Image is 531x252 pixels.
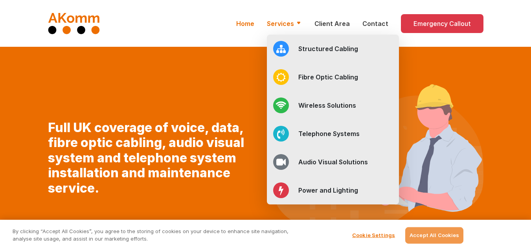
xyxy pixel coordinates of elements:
[267,35,399,63] a: Structured Cabling
[298,101,356,110] h2: Wireless Solutions
[362,19,388,28] a: Contact
[349,228,398,243] button: Cookie Settings
[48,13,100,34] img: AKomm
[267,176,399,204] a: Power and Lighting
[298,186,358,195] h2: Power and Lighting
[48,120,259,196] h1: Full UK coverage of voice, data, fibre optic cabling, audio visual system and telephone system in...
[273,81,483,235] img: illustration
[405,227,463,244] button: Accept All Cookies
[267,148,399,176] a: Audio Visual Solutions
[298,157,368,167] h2: Audio Visual Solutions
[236,19,254,28] a: Home
[267,35,399,204] div: Services
[298,44,358,53] h2: Structured Cabling
[401,14,483,33] a: Emergency Callout
[314,19,350,28] a: Client Area
[298,72,358,82] h2: Fibre Optic Cabling
[267,120,399,148] a: Telephone Systems
[267,91,399,120] a: Wireless Solutions
[267,19,302,28] a: Services
[13,228,292,243] p: By clicking “Accept All Cookies”, you agree to the storing of cookies on your device to enhance s...
[267,63,399,91] a: Fibre Optic Cabling
[298,129,360,138] h2: Telephone Systems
